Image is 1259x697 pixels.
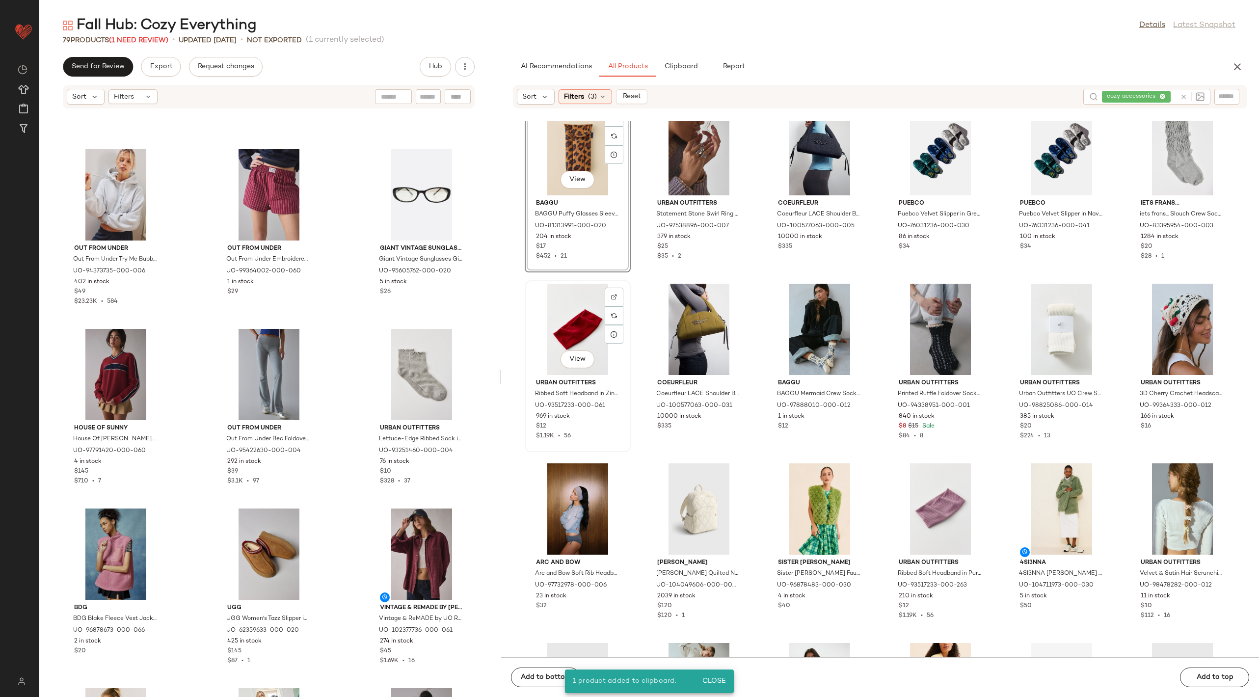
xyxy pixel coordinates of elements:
[12,677,31,685] img: svg%3e
[898,402,970,410] span: UO-94338951-000-001
[74,424,158,433] span: House Of Sunny
[899,613,917,619] span: $1.19K
[657,199,741,208] span: Urban Outfitters
[657,242,668,251] span: $25
[74,467,88,476] span: $145
[1020,379,1103,388] span: Urban Outfitters
[380,478,394,484] span: $328
[554,433,564,439] span: •
[770,463,869,555] img: 96878483_030_m
[226,267,301,276] span: UO-99364002-000-060
[899,559,982,567] span: Urban Outfitters
[372,149,471,241] img: 95605762_020_m
[107,298,118,305] span: 584
[74,637,101,646] span: 2 in stock
[622,93,641,101] span: Reset
[73,447,146,456] span: UO-97791420-000-060
[1141,379,1224,388] span: Urban Outfitters
[189,57,263,77] button: Request changes
[898,222,969,231] span: UO-76031236-000-030
[1019,402,1093,410] span: UO-98825086-000-014
[649,284,749,375] img: 100577063_031_m
[682,613,685,619] span: 1
[657,379,741,388] span: Coeurfleur
[899,433,910,439] span: $84
[536,412,570,421] span: 969 in stock
[1020,559,1103,567] span: 4SI3NNA
[657,422,671,431] span: $335
[898,390,981,399] span: Printed Ruffle Foldover Sock in Black, Women's at Urban Outfitters
[1020,233,1055,241] span: 100 in stock
[608,63,648,71] span: All Products
[777,402,851,410] span: UO-97888010-000-012
[899,199,982,208] span: PUEBCO
[917,613,927,619] span: •
[898,569,981,578] span: Ribbed Soft Headband in Purple Dove, Women's at Urban Outfitters
[149,63,172,71] span: Export
[770,284,869,375] img: 97888010_012_b
[227,278,254,287] span: 1 in stock
[1140,581,1212,590] span: UO-98478282-000-012
[219,149,319,241] img: 99364002_060_b
[535,581,607,590] span: UO-97732978-000-006
[536,602,547,611] span: $32
[97,298,107,305] span: •
[227,288,238,296] span: $29
[649,463,749,555] img: 104049606_0004_m
[1044,433,1050,439] span: 13
[380,604,463,613] span: Vintage & ReMADE by [PERSON_NAME]
[238,658,247,664] span: •
[66,329,165,420] img: 97791420_060_b
[372,329,471,420] img: 93251460_004_b
[899,379,982,388] span: Urban Outfitters
[226,255,310,264] span: Out From Under Embroidered Boxer Short in Red, Women's at Urban Outfitters
[404,478,410,484] span: 37
[611,294,617,300] img: svg%3e
[898,581,967,590] span: UO-93517233-000-263
[535,569,618,578] span: Arc and Bow Soft Rib Headband in Stone, Women's at Urban Outfitters
[899,602,909,611] span: $12
[226,626,299,635] span: UO-62359633-000-020
[141,57,181,77] button: Export
[569,176,586,184] span: View
[226,447,301,456] span: UO-95422630-000-004
[536,433,554,439] span: $1.19K
[379,615,462,623] span: Vintage & ReMADE by UO ReMADE By UO Overdyed Oversized Flannel Shirt in Maroon, Women's at Urban ...
[536,379,619,388] span: Urban Outfitters
[520,673,571,681] span: Add to bottom
[1020,242,1031,251] span: $34
[535,402,605,410] span: UO-93517233-000-061
[109,37,168,44] span: (1 Need Review)
[656,210,740,219] span: Statement Stone Swirl Ring Set in Silver, Women's at Urban Outfitters
[219,329,319,420] img: 95422630_004_b
[380,244,463,253] span: Giant Vintage Sunglasses
[74,244,158,253] span: Out From Under
[1020,412,1054,421] span: 385 in stock
[379,255,462,264] span: Giant Vintage Sunglasses Giant Vintage Amplify Bayonetta Glasses in Tortoise/Flash Clear, Women's...
[522,92,536,102] span: Sort
[535,222,606,231] span: UO-81313991-000-020
[227,604,311,613] span: UGG
[611,313,617,319] img: svg%3e
[1161,253,1164,260] span: 1
[63,35,168,46] div: Products
[1089,92,1098,101] img: svg%3e
[380,647,391,656] span: $45
[243,478,253,484] span: •
[227,647,241,656] span: $145
[511,668,580,687] button: Add to bottom
[1012,463,1111,555] img: 104711973_030_m
[227,478,243,484] span: $3.1K
[380,288,391,296] span: $26
[74,288,85,296] span: $49
[172,34,175,46] span: •
[227,658,238,664] span: $87
[656,222,729,231] span: UO-97538896-000-007
[73,615,157,623] span: BDG Blake Fleece Vest Jacket in Pink, Women's at Urban Outfitters
[63,16,257,35] div: Fall Hub: Cozy Everything
[899,412,935,421] span: 840 in stock
[536,422,546,431] span: $12
[241,34,243,46] span: •
[71,63,125,71] span: Send for Review
[701,677,725,685] span: Close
